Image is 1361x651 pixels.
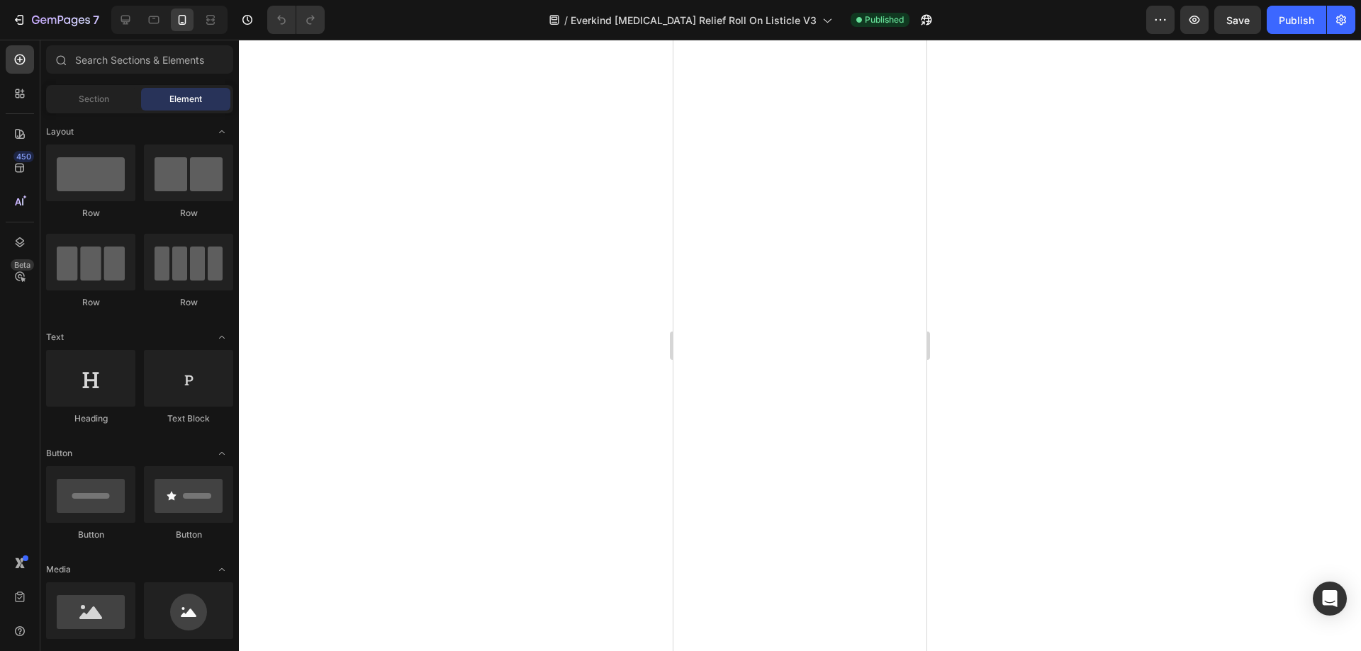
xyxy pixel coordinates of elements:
[46,528,135,541] div: Button
[211,120,233,143] span: Toggle open
[144,207,233,220] div: Row
[1226,14,1250,26] span: Save
[93,11,99,28] p: 7
[865,13,904,26] span: Published
[1279,13,1314,28] div: Publish
[673,40,926,651] iframe: Design area
[46,125,74,138] span: Layout
[6,6,106,34] button: 7
[1214,6,1261,34] button: Save
[571,13,817,28] span: Everkind [MEDICAL_DATA] Relief Roll On Listicle V3
[46,447,72,460] span: Button
[169,93,202,106] span: Element
[564,13,568,28] span: /
[144,528,233,541] div: Button
[1313,582,1347,616] div: Open Intercom Messenger
[144,412,233,425] div: Text Block
[46,45,233,74] input: Search Sections & Elements
[1267,6,1326,34] button: Publish
[11,259,34,271] div: Beta
[211,326,233,349] span: Toggle open
[79,93,109,106] span: Section
[46,412,135,425] div: Heading
[46,563,71,576] span: Media
[144,296,233,309] div: Row
[46,207,135,220] div: Row
[46,331,64,344] span: Text
[211,442,233,465] span: Toggle open
[46,296,135,309] div: Row
[13,151,34,162] div: 450
[267,6,325,34] div: Undo/Redo
[211,558,233,581] span: Toggle open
